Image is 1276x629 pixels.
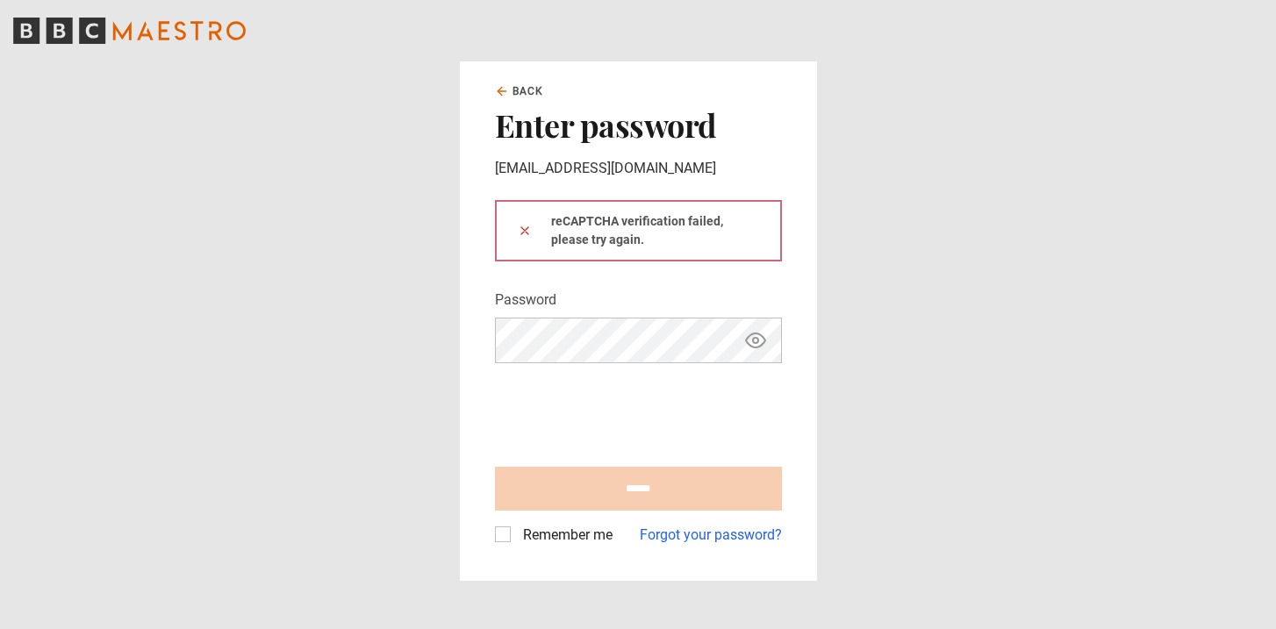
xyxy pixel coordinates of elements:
a: Back [495,83,544,99]
iframe: reCAPTCHA [495,377,762,446]
h2: Enter password [495,106,782,143]
span: Back [513,83,544,99]
label: Password [495,289,556,311]
div: reCAPTCHA verification failed, please try again. [495,200,782,261]
svg: BBC Maestro [13,18,246,44]
a: Forgot your password? [640,525,782,546]
label: Remember me [516,525,613,546]
button: Show password [741,325,771,356]
p: [EMAIL_ADDRESS][DOMAIN_NAME] [495,158,782,179]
